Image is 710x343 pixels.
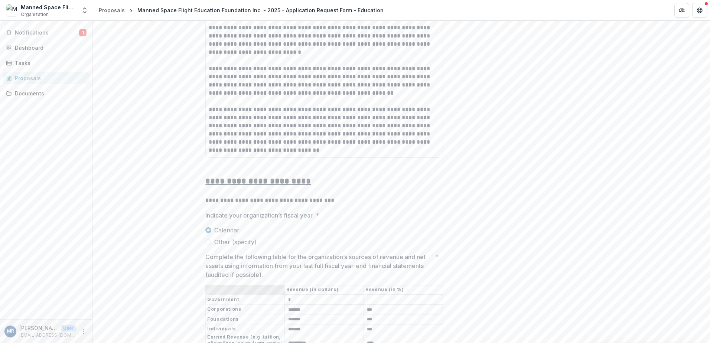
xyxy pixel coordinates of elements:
[214,238,257,246] span: Other (specify)
[3,87,89,99] a: Documents
[206,304,285,314] th: Corporations
[3,57,89,69] a: Tasks
[96,5,128,16] a: Proposals
[206,294,285,304] th: Government
[692,3,707,18] button: Get Help
[15,74,84,82] div: Proposals
[674,3,689,18] button: Partners
[19,324,58,332] p: [PERSON_NAME]
[7,329,14,334] div: Mallory Rogers
[19,332,76,339] p: [EMAIL_ADDRESS][DOMAIN_NAME]
[15,59,84,67] div: Tasks
[79,29,87,36] span: 1
[206,324,285,334] th: Individuals
[285,285,364,294] th: Revenue (in dollars)
[61,325,76,331] p: User
[79,3,90,18] button: Open entity switcher
[15,89,84,97] div: Documents
[79,327,88,336] button: More
[214,226,240,235] span: Calendar
[3,27,89,39] button: Notifications1
[15,30,79,36] span: Notifications
[6,4,18,16] img: Manned Space Flight Education Foundation Inc.
[3,72,89,84] a: Proposals
[21,3,76,11] div: Manned Space Flight Education Foundation Inc.
[99,6,125,14] div: Proposals
[15,44,84,52] div: Dashboard
[21,11,49,18] span: Organization
[364,285,443,294] th: Revenue (in %)
[96,5,387,16] nav: breadcrumb
[205,211,313,220] p: Indicate your organization’s fiscal year
[205,252,432,279] p: Complete the following table for the organization’s sources of revenue and net assets using infor...
[3,42,89,54] a: Dashboard
[137,6,384,14] div: Manned Space Flight Education Foundation Inc. - 2025 - Application Request Form - Education
[206,314,285,324] th: Foundations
